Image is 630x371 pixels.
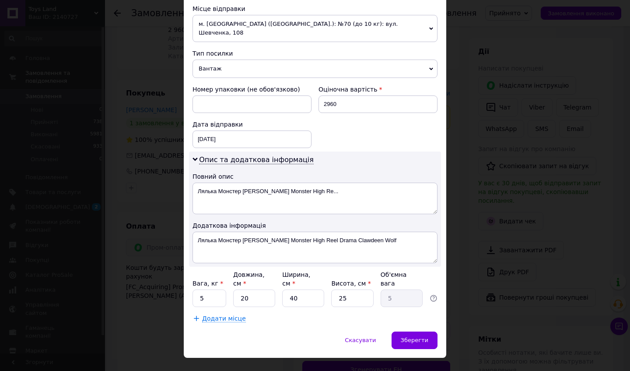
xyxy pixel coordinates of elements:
[192,221,437,230] div: Додаткова інформація
[192,60,437,78] span: Вантаж
[345,337,376,343] span: Скасувати
[192,85,311,94] div: Номер упаковки (не обов'язково)
[192,15,437,42] span: м. [GEOGRAPHIC_DATA] ([GEOGRAPHIC_DATA].): №70 (до 10 кг): вул. Шевченка, 108
[331,280,371,287] label: Висота, см
[401,337,428,343] span: Зберегти
[192,120,311,129] div: Дата відправки
[381,270,423,288] div: Об'ємна вага
[192,5,245,12] span: Місце відправки
[192,183,437,214] textarea: Лялька Монстер [PERSON_NAME] Monster High Re...
[282,271,310,287] label: Ширина, см
[199,155,314,164] span: Опис та додаткова інформація
[233,271,265,287] label: Довжина, см
[192,172,437,181] div: Повний опис
[318,85,437,94] div: Оціночна вартість
[202,315,246,322] span: Додати місце
[192,232,437,263] textarea: Лялька Монстер [PERSON_NAME] Monster High Reel Drama Clawdeen Wolf
[192,50,233,57] span: Тип посилки
[192,280,223,287] label: Вага, кг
